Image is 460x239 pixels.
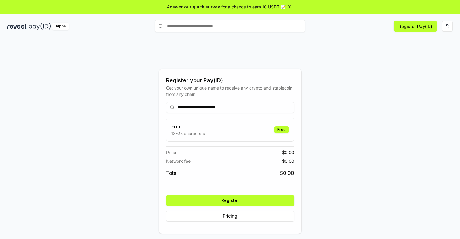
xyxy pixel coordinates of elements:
[171,123,205,130] h3: Free
[394,21,437,32] button: Register Pay(ID)
[29,23,51,30] img: pay_id
[167,4,220,10] span: Answer our quick survey
[166,76,294,85] div: Register your Pay(ID)
[282,149,294,156] span: $ 0.00
[221,4,286,10] span: for a chance to earn 10 USDT 📝
[166,85,294,97] div: Get your own unique name to receive any crypto and stablecoin, from any chain
[166,211,294,222] button: Pricing
[282,158,294,164] span: $ 0.00
[52,23,69,30] div: Alpha
[171,130,205,137] p: 13-25 characters
[166,169,178,177] span: Total
[166,158,191,164] span: Network fee
[274,126,289,133] div: Free
[280,169,294,177] span: $ 0.00
[166,149,176,156] span: Price
[7,23,27,30] img: reveel_dark
[166,195,294,206] button: Register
